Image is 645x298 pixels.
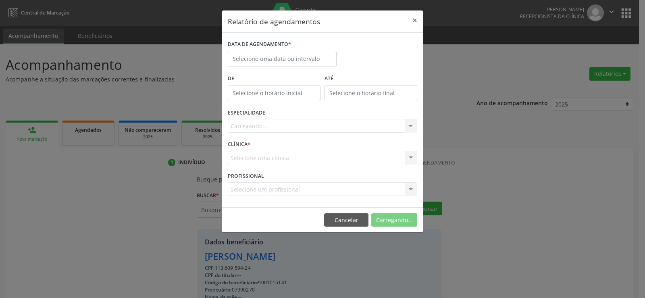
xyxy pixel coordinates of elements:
label: DATA DE AGENDAMENTO [228,38,291,51]
label: ATÉ [325,73,417,85]
input: Selecione uma data ou intervalo [228,51,337,67]
button: Cancelar [324,213,368,227]
label: PROFISSIONAL [228,170,264,182]
label: ESPECIALIDADE [228,107,265,119]
button: Carregando... [371,213,417,227]
label: De [228,73,320,85]
label: CLÍNICA [228,138,250,151]
input: Selecione o horário inicial [228,85,320,101]
button: Close [407,10,423,30]
input: Selecione o horário final [325,85,417,101]
h5: Relatório de agendamentos [228,16,320,27]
